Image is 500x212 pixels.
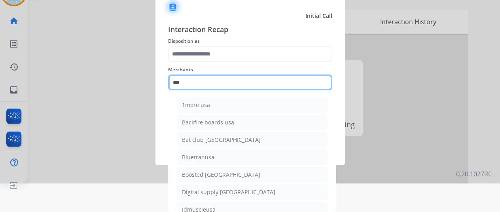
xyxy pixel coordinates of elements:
span: Merchants [168,65,332,74]
span: Interaction Recap [168,24,332,36]
div: Backfire boards usa [182,118,234,126]
div: 1more usa [182,101,210,109]
div: Bluetranusa [182,153,214,161]
div: Boosted [GEOGRAPHIC_DATA] [182,171,260,179]
p: 0.20.1027RC [456,169,492,179]
div: Bat club [GEOGRAPHIC_DATA] [182,136,261,144]
span: Initial Call [305,12,332,20]
span: Disposition as [168,36,332,46]
div: Digital supply [GEOGRAPHIC_DATA] [182,188,275,196]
